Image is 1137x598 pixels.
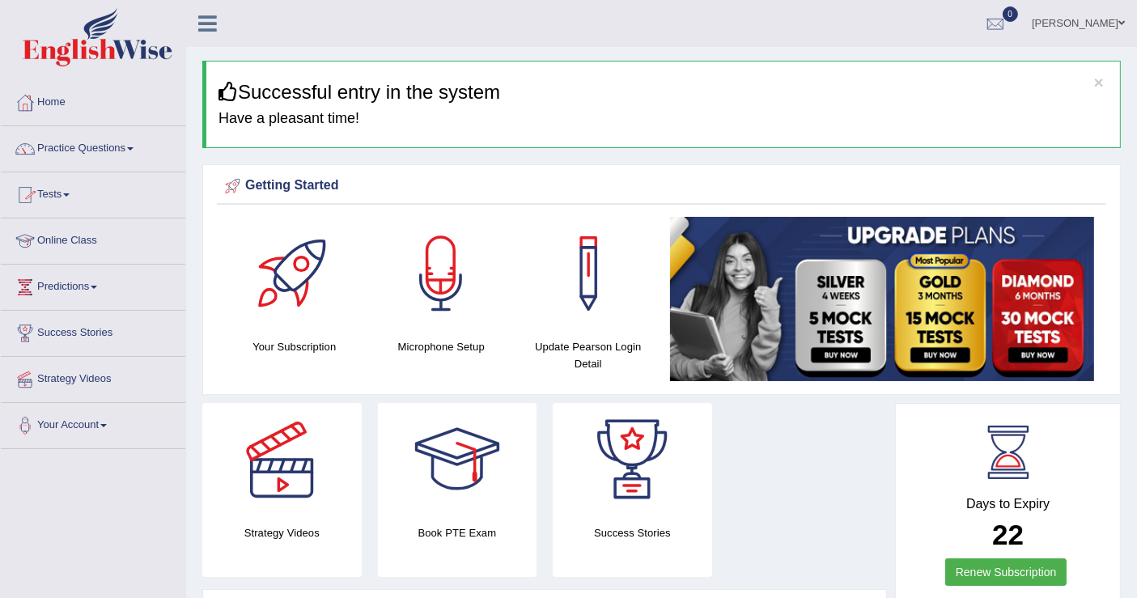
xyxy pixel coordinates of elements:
a: Success Stories [1,311,185,351]
b: 22 [992,519,1024,550]
button: × [1094,74,1104,91]
a: Online Class [1,218,185,259]
div: Getting Started [221,174,1102,198]
img: small5.jpg [670,217,1095,381]
h4: Have a pleasant time! [218,111,1108,127]
h4: Update Pearson Login Detail [523,338,654,372]
h4: Your Subscription [229,338,360,355]
a: Renew Subscription [945,558,1067,586]
h4: Days to Expiry [914,497,1102,511]
h4: Success Stories [553,524,712,541]
h4: Microphone Setup [376,338,507,355]
a: Predictions [1,265,185,305]
a: Tests [1,172,185,213]
h4: Strategy Videos [202,524,362,541]
h4: Book PTE Exam [378,524,537,541]
span: 0 [1003,6,1019,22]
h3: Successful entry in the system [218,82,1108,103]
a: Your Account [1,403,185,443]
a: Home [1,80,185,121]
a: Strategy Videos [1,357,185,397]
a: Practice Questions [1,126,185,167]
